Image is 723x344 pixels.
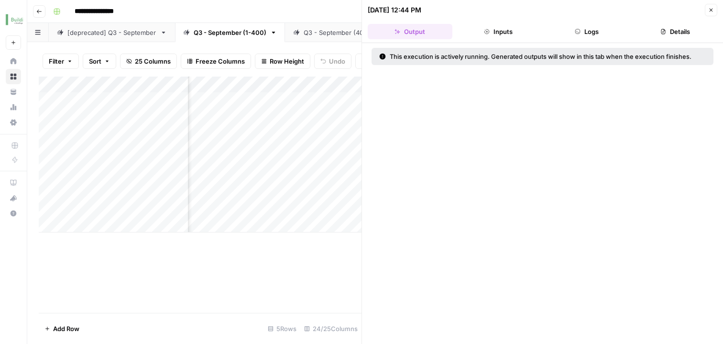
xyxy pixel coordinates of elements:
[83,54,116,69] button: Sort
[89,56,101,66] span: Sort
[175,23,285,42] a: Q3 - September (1-400)
[300,321,361,336] div: 24/25 Columns
[6,206,21,221] button: Help + Support
[6,84,21,100] a: Your Data
[633,24,717,39] button: Details
[194,28,266,37] div: Q3 - September (1-400)
[135,56,171,66] span: 25 Columns
[456,24,541,39] button: Inputs
[255,54,310,69] button: Row Height
[53,324,79,333] span: Add Row
[314,54,351,69] button: Undo
[39,321,85,336] button: Add Row
[6,175,21,190] a: AirOps Academy
[6,54,21,69] a: Home
[6,11,23,28] img: Buildium Logo
[329,56,345,66] span: Undo
[368,5,421,15] div: [DATE] 12:44 PM
[545,24,629,39] button: Logs
[6,8,21,32] button: Workspace: Buildium
[304,28,375,37] div: Q3 - September (400+)
[196,56,245,66] span: Freeze Columns
[67,28,156,37] div: [deprecated] Q3 - September
[270,56,304,66] span: Row Height
[368,24,452,39] button: Output
[264,321,300,336] div: 5 Rows
[6,69,21,84] a: Browse
[181,54,251,69] button: Freeze Columns
[6,191,21,205] div: What's new?
[379,52,699,61] div: This execution is actively running. Generated outputs will show in this tab when the execution fi...
[6,100,21,115] a: Usage
[49,56,64,66] span: Filter
[120,54,177,69] button: 25 Columns
[49,23,175,42] a: [deprecated] Q3 - September
[285,23,394,42] a: Q3 - September (400+)
[6,190,21,206] button: What's new?
[6,115,21,130] a: Settings
[43,54,79,69] button: Filter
